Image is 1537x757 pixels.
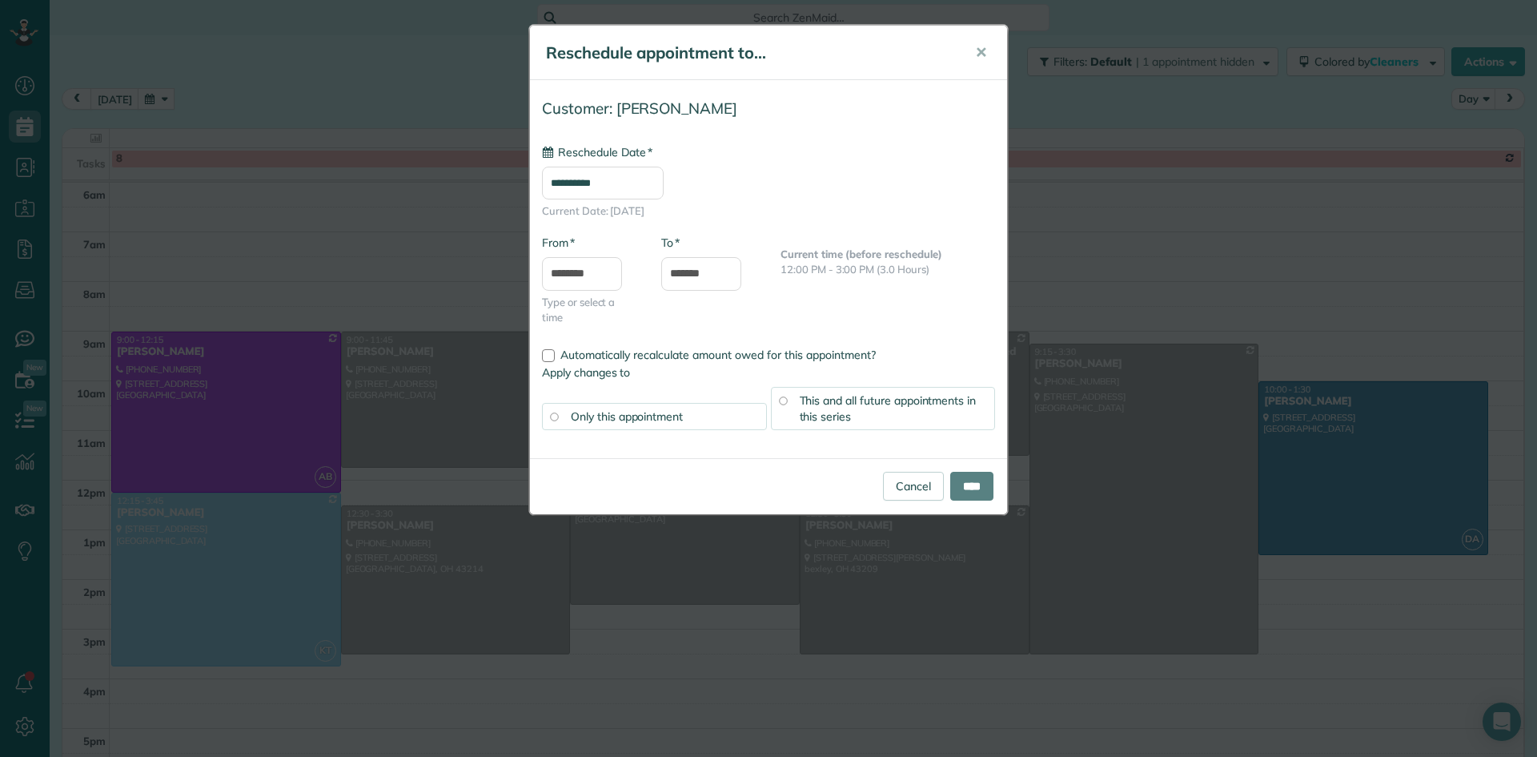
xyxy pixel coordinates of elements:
[661,235,680,251] label: To
[781,248,942,260] b: Current time (before reschedule)
[779,397,787,405] input: This and all future appointments in this series
[571,409,683,424] span: Only this appointment
[542,203,995,219] span: Current Date: [DATE]
[975,43,987,62] span: ✕
[542,144,652,160] label: Reschedule Date
[546,42,953,64] h5: Reschedule appointment to...
[542,235,575,251] label: From
[542,364,995,381] label: Apply changes to
[883,472,944,501] a: Cancel
[542,100,995,117] h4: Customer: [PERSON_NAME]
[550,413,558,421] input: Only this appointment
[781,262,995,277] p: 12:00 PM - 3:00 PM (3.0 Hours)
[542,295,637,325] span: Type or select a time
[560,348,876,362] span: Automatically recalculate amount owed for this appointment?
[800,393,977,424] span: This and all future appointments in this series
